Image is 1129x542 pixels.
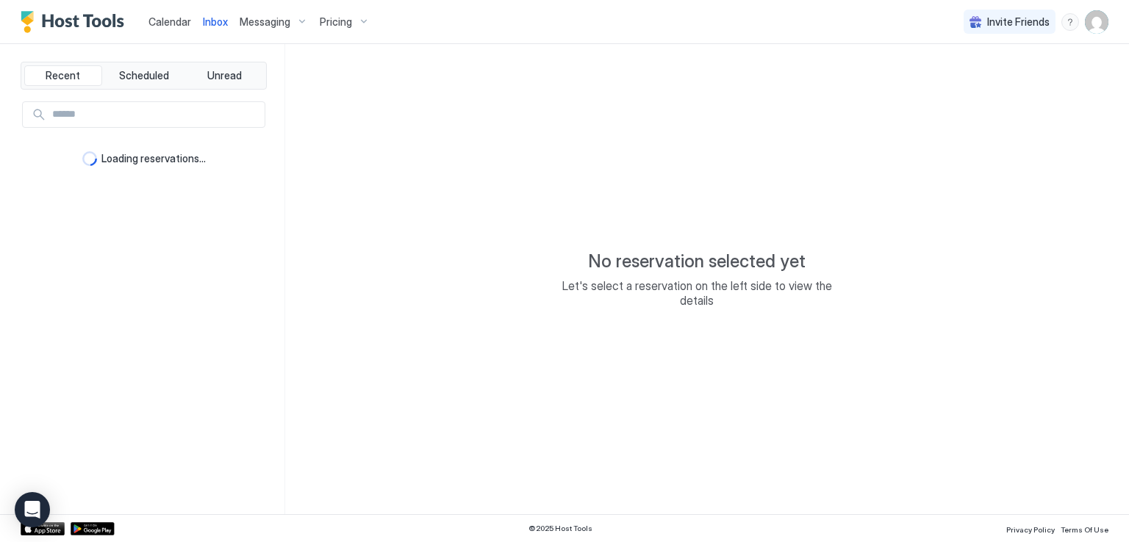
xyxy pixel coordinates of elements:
span: Messaging [240,15,290,29]
span: Let's select a reservation on the left side to view the details [550,278,844,308]
div: tab-group [21,62,267,90]
div: menu [1061,13,1079,31]
span: Scheduled [119,69,169,82]
a: Inbox [203,14,228,29]
a: Privacy Policy [1006,521,1055,536]
span: Invite Friends [987,15,1050,29]
span: Privacy Policy [1006,525,1055,534]
a: App Store [21,522,65,535]
span: Unread [207,69,242,82]
div: Open Intercom Messenger [15,492,50,527]
a: Host Tools Logo [21,11,131,33]
a: Calendar [148,14,191,29]
span: No reservation selected yet [588,250,806,272]
div: User profile [1085,10,1108,34]
div: loading [82,151,97,166]
span: Calendar [148,15,191,28]
a: Terms Of Use [1061,521,1108,536]
button: Unread [185,65,263,86]
input: Input Field [46,102,265,127]
span: Terms Of Use [1061,525,1108,534]
span: Inbox [203,15,228,28]
span: Pricing [320,15,352,29]
span: Recent [46,69,80,82]
button: Recent [24,65,102,86]
a: Google Play Store [71,522,115,535]
span: Loading reservations... [101,152,206,165]
button: Scheduled [105,65,183,86]
span: © 2025 Host Tools [528,524,592,533]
